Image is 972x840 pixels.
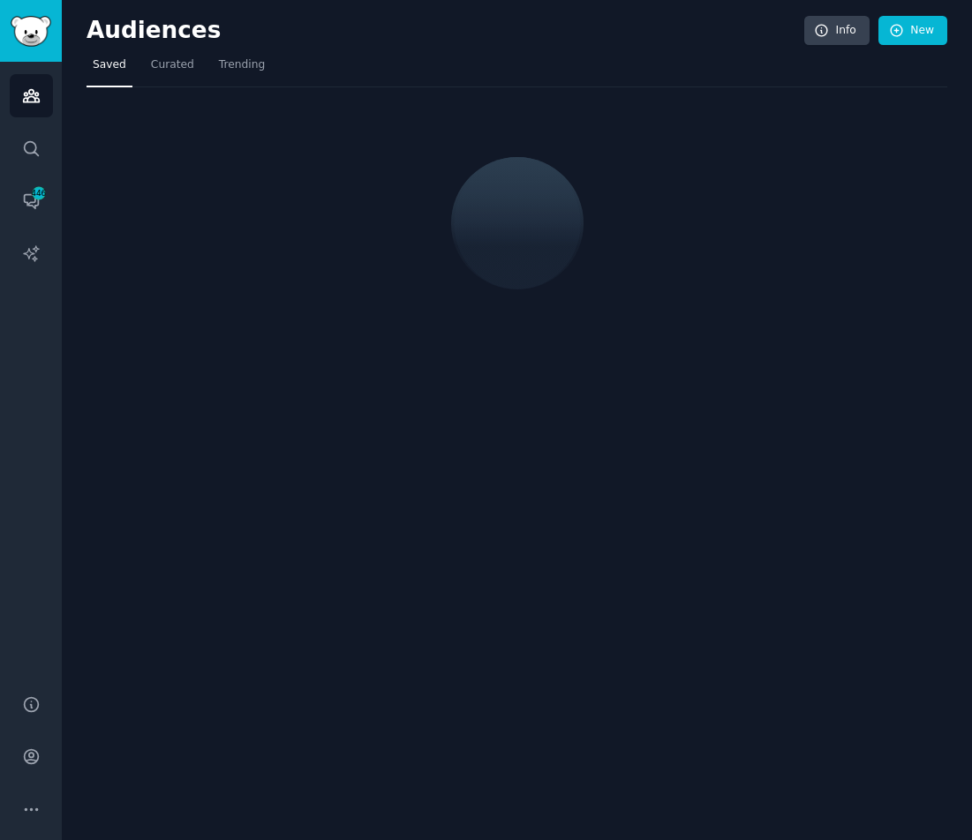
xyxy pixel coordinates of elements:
a: Trending [213,51,271,87]
span: Curated [151,57,194,73]
a: Saved [87,51,132,87]
span: Saved [93,57,126,73]
h2: Audiences [87,17,804,45]
span: Trending [219,57,265,73]
a: Info [804,16,870,46]
a: Curated [145,51,200,87]
a: 446 [10,179,53,222]
span: 446 [31,187,47,199]
img: GummySearch logo [11,16,51,47]
a: New [878,16,947,46]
